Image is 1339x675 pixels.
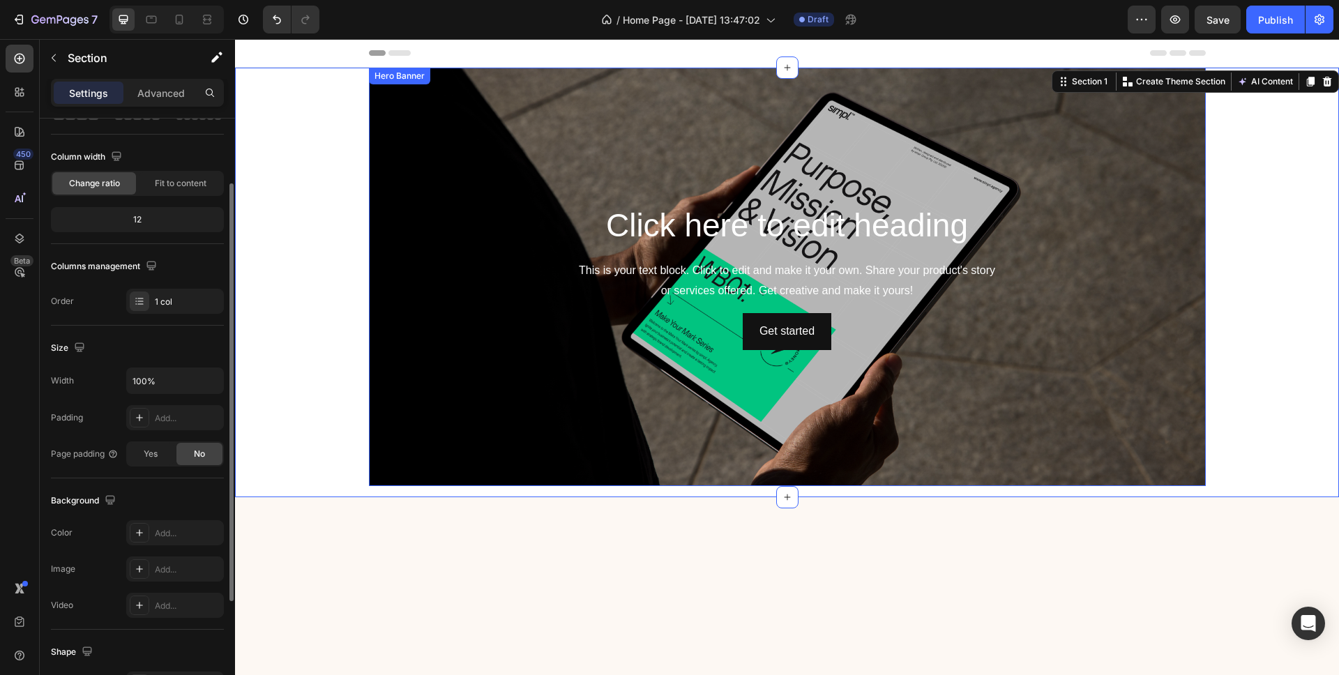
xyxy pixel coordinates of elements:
div: Video [51,599,73,612]
span: Fit to content [155,177,206,190]
span: / [616,13,620,27]
p: 7 [91,11,98,28]
div: Undo/Redo [263,6,319,33]
button: Get started [508,274,596,311]
div: Background [51,492,119,510]
div: Get started [524,282,580,303]
div: Column width [51,148,125,167]
div: Add... [155,600,220,612]
span: Change ratio [69,177,120,190]
div: Add... [155,412,220,425]
p: Create Theme Section [901,36,990,49]
button: AI Content [999,34,1061,51]
div: 450 [13,149,33,160]
div: v 4.0.25 [39,22,68,33]
button: Save [1195,6,1241,33]
div: Add... [155,527,220,540]
div: Size [51,339,88,358]
iframe: To enrich screen reader interactions, please activate Accessibility in Grammarly extension settings [235,39,1339,675]
img: tab_domain_overview_orange.svg [38,81,49,92]
span: No [194,448,205,460]
div: Hero Banner [137,31,192,43]
div: Image [51,563,75,575]
div: Domain Overview [53,82,125,91]
div: Open Intercom Messenger [1292,607,1325,640]
button: 7 [6,6,104,33]
div: Width [51,374,74,387]
p: Settings [69,86,108,100]
div: Publish [1258,13,1293,27]
div: Add... [155,563,220,576]
div: Columns management [51,257,160,276]
input: Auto [127,368,223,393]
span: Yes [144,448,158,460]
p: Section [68,50,182,66]
div: Shape [51,643,96,662]
span: Draft [808,13,829,26]
span: Save [1206,14,1230,26]
div: Section 1 [834,36,875,49]
img: website_grey.svg [22,36,33,47]
div: 1 col [155,296,220,308]
div: Page padding [51,448,119,460]
div: Keywords by Traffic [154,82,235,91]
div: Domain: [DOMAIN_NAME] [36,36,153,47]
div: Beta [10,255,33,266]
p: Advanced [137,86,185,100]
span: Home Page - [DATE] 13:47:02 [623,13,760,27]
div: Order [51,295,74,308]
div: Padding [51,411,83,424]
button: Publish [1246,6,1305,33]
img: tab_keywords_by_traffic_grey.svg [139,81,150,92]
div: 12 [54,210,221,229]
img: logo_orange.svg [22,22,33,33]
div: Color [51,526,73,539]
